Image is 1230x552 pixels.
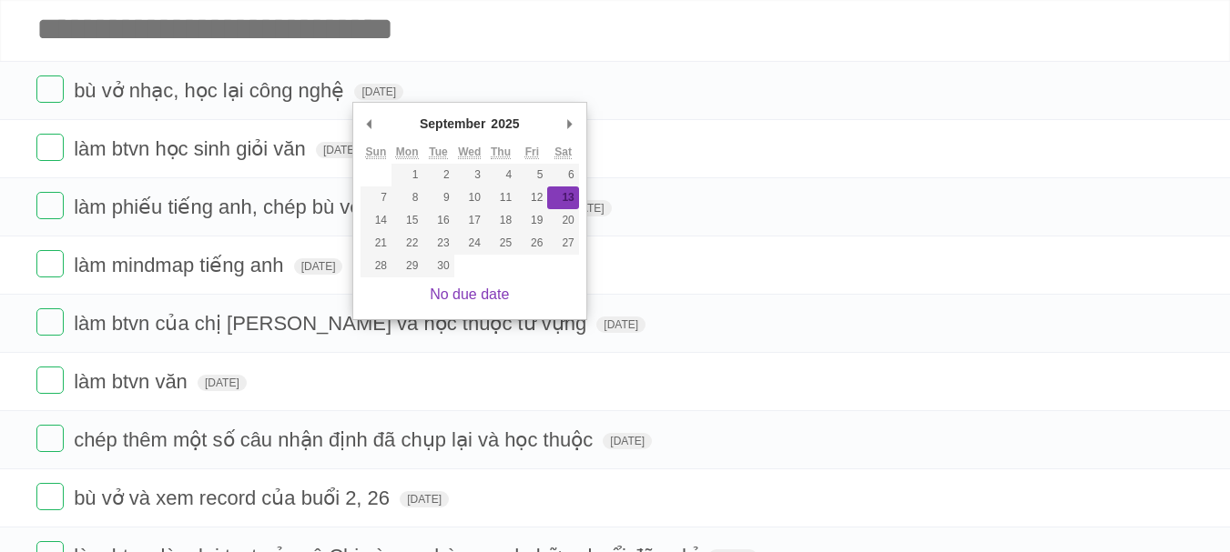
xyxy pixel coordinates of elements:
span: làm btvn học sinh giỏi văn [74,137,310,160]
button: 15 [391,209,422,232]
button: Next Month [561,110,579,137]
abbr: Wednesday [458,146,481,159]
abbr: Saturday [554,146,572,159]
button: 2 [422,164,453,186]
span: bù vở và xem record của buổi 2, 26 [74,487,394,509]
button: 21 [361,232,391,255]
span: [DATE] [603,433,652,449]
button: 19 [516,209,547,232]
span: làm mindmap tiếng anh [74,254,288,276]
abbr: Thursday [491,146,511,159]
span: [DATE] [294,258,343,275]
button: 3 [454,164,485,186]
span: [DATE] [198,375,247,391]
span: [DATE] [354,84,403,100]
button: 29 [391,255,422,277]
label: Done [36,192,64,219]
abbr: Sunday [366,146,387,159]
button: 20 [547,209,578,232]
button: 9 [422,186,453,209]
button: 6 [547,164,578,186]
button: Previous Month [361,110,379,137]
button: 30 [422,255,453,277]
label: Done [36,134,64,161]
button: 17 [454,209,485,232]
button: 5 [516,164,547,186]
abbr: Monday [396,146,419,159]
abbr: Tuesday [429,146,447,159]
button: 25 [485,232,516,255]
span: làm phiếu tiếng anh, chép bù vở, học phần chưa hiểu [74,196,557,218]
button: 18 [485,209,516,232]
button: 22 [391,232,422,255]
button: 1 [391,164,422,186]
button: 14 [361,209,391,232]
div: 2025 [488,110,522,137]
label: Done [36,483,64,510]
button: 8 [391,186,422,209]
span: chép thêm một số câu nhận định đã chụp lại và học thuộc [74,428,597,451]
span: [DATE] [400,491,449,507]
button: 10 [454,186,485,209]
button: 12 [516,186,547,209]
button: 27 [547,232,578,255]
span: [DATE] [316,142,365,158]
label: Done [36,308,64,336]
a: No due date [430,286,509,302]
button: 16 [422,209,453,232]
button: 23 [422,232,453,255]
button: 24 [454,232,485,255]
span: làm btvn của chị [PERSON_NAME] và học thuộc từ vựng [74,312,591,335]
label: Done [36,75,64,103]
label: Done [36,425,64,452]
button: 26 [516,232,547,255]
abbr: Friday [525,146,539,159]
label: Done [36,250,64,277]
button: 13 [547,186,578,209]
button: 7 [361,186,391,209]
span: [DATE] [596,316,645,333]
button: 11 [485,186,516,209]
button: 4 [485,164,516,186]
button: 28 [361,255,391,277]
span: bù vở nhạc, học lại công nghệ [74,79,349,102]
div: September [417,110,488,137]
label: Done [36,366,64,394]
span: làm btvn văn [74,370,192,393]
